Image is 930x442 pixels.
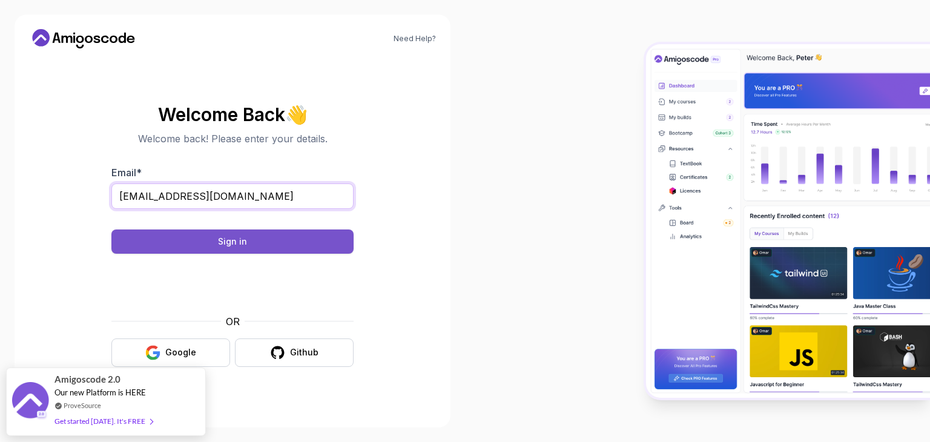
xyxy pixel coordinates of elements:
button: Sign in [111,229,354,254]
input: Enter your email [111,183,354,209]
div: Google [165,346,196,358]
img: provesource social proof notification image [12,382,48,421]
span: Our new Platform is HERE [54,388,146,397]
div: Sign in [218,236,247,248]
a: Need Help? [394,34,436,44]
label: Email * [111,167,142,179]
button: Google [111,338,230,367]
a: ProveSource [64,400,101,411]
a: Home link [29,29,138,48]
img: Amigoscode Dashboard [646,44,930,398]
h2: Welcome Back [111,105,354,124]
button: Github [235,338,354,367]
span: Amigoscode 2.0 [54,372,120,386]
div: Get started [DATE]. It's FREE [54,414,153,428]
p: OR [226,314,240,329]
iframe: Widget containing checkbox for hCaptcha security challenge [141,261,324,307]
div: Github [290,346,318,358]
p: Welcome back! Please enter your details. [111,131,354,146]
span: 👋 [285,105,308,124]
